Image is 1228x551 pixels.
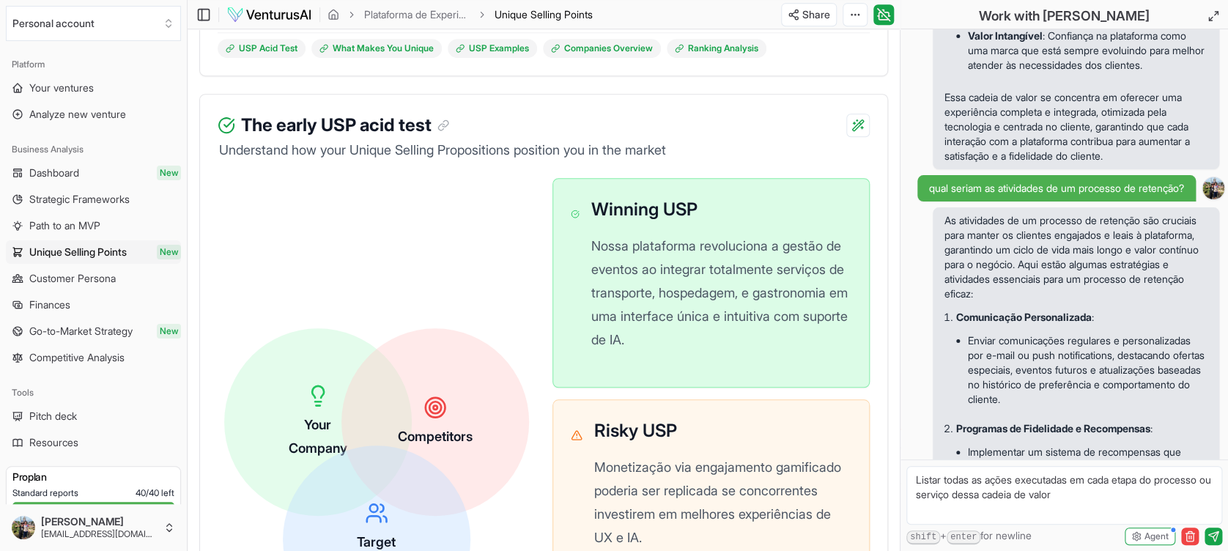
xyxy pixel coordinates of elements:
a: Ranking Analysis [667,39,766,58]
strong: Programas de Fidelidade e Recompensas [956,422,1150,434]
span: Unique Selling Points [29,245,127,259]
h3: The early USP acid test [241,112,449,138]
span: Your ventures [29,81,94,95]
img: ACg8ocK5GvR0zmbFT8nnRfSroFWB0Z_4VrJ6a2fg9iWDCNZ-z5XU4ubGsQ=s96-c [1202,177,1224,199]
strong: Valor Intangível [968,29,1043,42]
h3: Risky USP [594,418,851,444]
div: Platform [6,53,181,76]
a: Resources [6,431,181,454]
a: Go-to-Market StrategyNew [6,319,181,343]
a: Strategic Frameworks [6,188,181,211]
h2: Work with [PERSON_NAME] [979,6,1150,26]
a: Finances [6,293,181,317]
span: Strategic Frameworks [29,192,130,207]
p: Nossa plataforma revoluciona a gestão de eventos ao integrar totalmente serviços de transporte, h... [591,234,851,352]
a: Pitch deck [6,404,181,428]
span: 40 / 40 left [136,487,174,499]
span: Your Company [289,417,347,456]
span: Resources [29,435,78,450]
span: New [157,324,181,339]
span: Competitive Analysis [29,350,125,365]
a: Analyze new venture [6,103,181,126]
span: Path to an MVP [29,218,100,233]
img: logo [226,6,312,23]
a: Customer Persona [6,267,181,290]
button: Select an organization [6,6,181,41]
span: [EMAIL_ADDRESS][DOMAIN_NAME] [41,528,158,540]
span: Dashboard [29,166,79,180]
span: [PERSON_NAME] [41,515,158,528]
h3: Winning USP [591,196,851,223]
span: Customer Persona [29,271,116,286]
p: : [956,421,1207,436]
li: Implementar um sistema de recompensas que incentive clientes a continuar utilizando a plataforma ... [968,442,1207,506]
a: Companies Overview [543,39,661,58]
span: Agent [1144,530,1169,542]
img: ACg8ocK5GvR0zmbFT8nnRfSroFWB0Z_4VrJ6a2fg9iWDCNZ-z5XU4ubGsQ=s96-c [12,516,35,539]
span: qual seriam as atividades de um processo de retenção? [929,181,1184,196]
a: Competitive Analysis [6,346,181,369]
p: Monetização via engajamento gamificado poderia ser replicada se concorrentes investirem em melhor... [594,456,851,550]
span: Share [802,7,830,22]
span: Go-to-Market Strategy [29,324,133,339]
p: : [956,310,1207,325]
h3: Pro plan [12,470,174,484]
span: New [157,166,181,180]
p: Understand how your Unique Selling Propositions position you in the market [218,140,870,160]
a: Your ventures [6,76,181,100]
kbd: shift [906,530,940,544]
strong: Comunicação Personalizada [956,311,1092,323]
a: What Makes You Unique [311,39,442,58]
span: + for newline [906,528,1032,544]
span: Standard reports [12,487,78,499]
nav: breadcrumb [328,7,593,22]
a: USP Examples [448,39,537,58]
a: Unique Selling PointsNew [6,240,181,264]
span: New [157,245,181,259]
div: Business Analysis [6,138,181,161]
span: Pitch deck [29,409,77,424]
span: Unique Selling Points [495,7,593,22]
li: : Confiança na plataforma como uma marca que está sempre evoluindo para melhor atender às necessi... [968,26,1207,75]
div: Tools [6,381,181,404]
span: Finances [29,297,70,312]
button: [PERSON_NAME][EMAIL_ADDRESS][DOMAIN_NAME] [6,510,181,545]
a: DashboardNew [6,161,181,185]
button: Share [781,3,837,26]
p: As atividades de um processo de retenção são cruciais para manter os clientes engajados e leais à... [944,213,1207,301]
p: Essa cadeia de valor se concentra em oferecer uma experiência completa e integrada, otimizada pel... [944,90,1207,163]
a: USP Acid Test [218,39,306,58]
span: Competitors [398,429,473,444]
li: Enviar comunicações regulares e personalizadas por e-mail ou push notifications, destacando ofert... [968,330,1207,410]
a: Path to an MVP [6,214,181,237]
a: Plataforma de Experiências [364,7,470,22]
button: Agent [1125,528,1175,545]
textarea: Listar todas as ações executadas em cada etapa do processo ou serviço dessa cadeia de valor [906,466,1222,525]
kbd: enter [947,530,980,544]
span: Analyze new venture [29,107,126,122]
span: Unique Selling Points [495,8,593,21]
